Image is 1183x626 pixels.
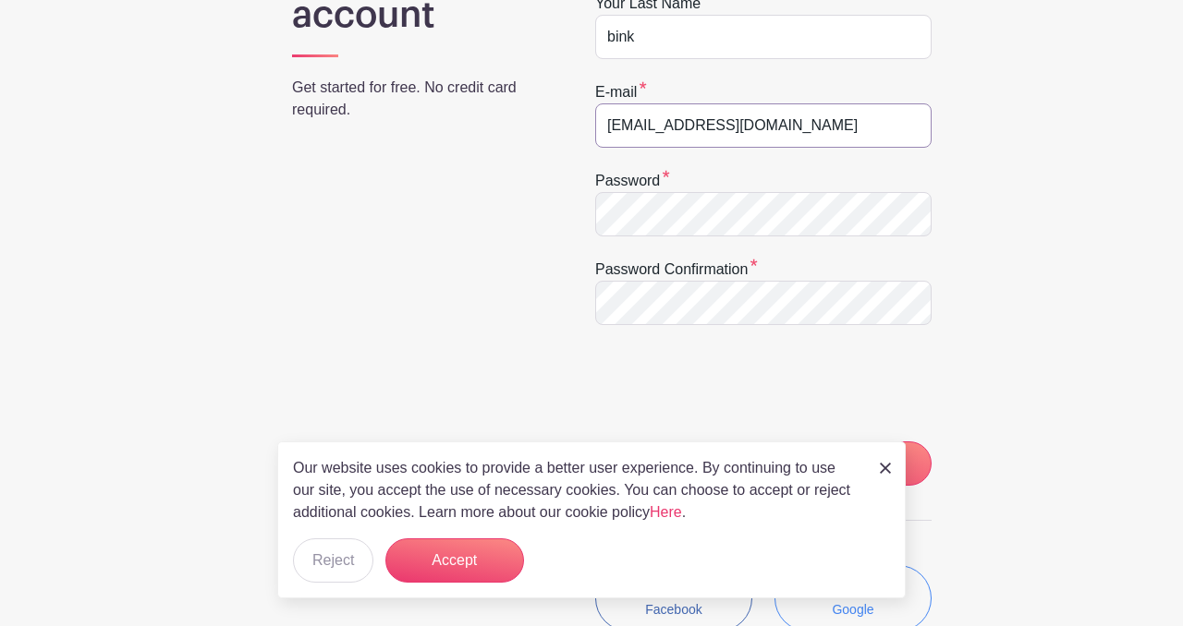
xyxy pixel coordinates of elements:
button: Reject [293,538,373,583]
iframe: reCAPTCHA [595,347,876,419]
a: Here [650,504,682,520]
input: e.g. Smith [595,15,932,59]
label: Password confirmation [595,259,758,281]
button: Accept [385,538,524,583]
label: Password [595,170,670,192]
p: Our website uses cookies to provide a better user experience. By continuing to use our site, you ... [293,457,860,524]
input: e.g. julie@eventco.com [595,103,932,148]
label: E-mail [595,81,647,103]
p: Get started for free. No credit card required. [292,77,547,121]
img: close_button-5f87c8562297e5c2d7936805f587ecaba9071eb48480494691a3f1689db116b3.svg [880,463,891,474]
